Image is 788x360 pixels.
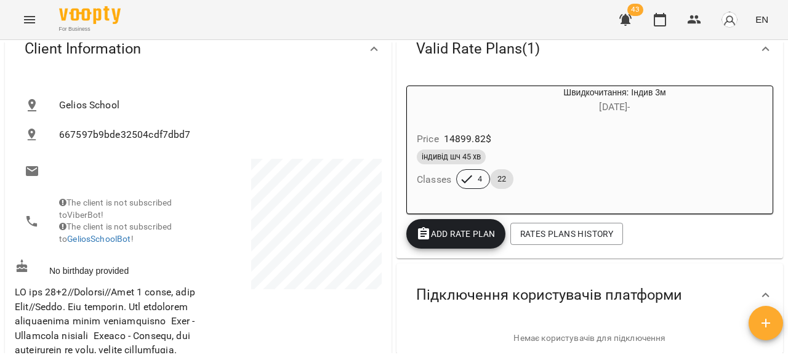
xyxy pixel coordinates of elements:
a: GeliosSchoolBot [67,234,131,244]
span: Valid Rate Plans ( 1 ) [416,39,540,58]
span: The client is not subscribed to ViberBot! [59,198,172,220]
button: Швидкочитання: Індив 3м[DATE]- Price14899.82$індивід шч 45 хвClasses422 [407,86,763,204]
span: Client Information [25,39,141,58]
span: 43 [627,4,643,16]
span: індивід шч 45 хв [417,151,486,162]
button: Add Rate plan [406,219,505,249]
p: Немає користувачів для підключення [406,332,773,345]
div: Client Information [5,17,392,81]
span: 667597b9bde32504cdf7dbd7 [59,127,372,142]
img: avatar_s.png [721,11,738,28]
button: EN [750,8,773,31]
span: Add Rate plan [416,226,496,241]
span: Rates Plans History [520,226,613,241]
h6: Classes [417,171,451,188]
span: For Business [59,25,121,33]
span: EN [755,13,768,26]
img: Voopty Logo [59,6,121,24]
button: Rates Plans History [510,223,623,245]
span: The client is not subscribed to ! [59,222,172,244]
div: Підключення користувачів платформи [396,263,783,327]
span: Gelios School [59,98,372,113]
div: Швидкочитання: Індив 3м [407,86,466,116]
span: [DATE] - [599,101,630,113]
span: 22 [490,174,513,185]
div: Valid Rate Plans(1) [396,17,783,81]
span: 4 [470,174,489,185]
h6: Price [417,130,439,148]
p: 14899.82 $ [444,132,491,146]
span: Підключення користувачів платформи [416,286,682,305]
div: No birthday provided [12,257,198,279]
button: Menu [15,5,44,34]
div: Швидкочитання: Індив 3м [466,86,763,116]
